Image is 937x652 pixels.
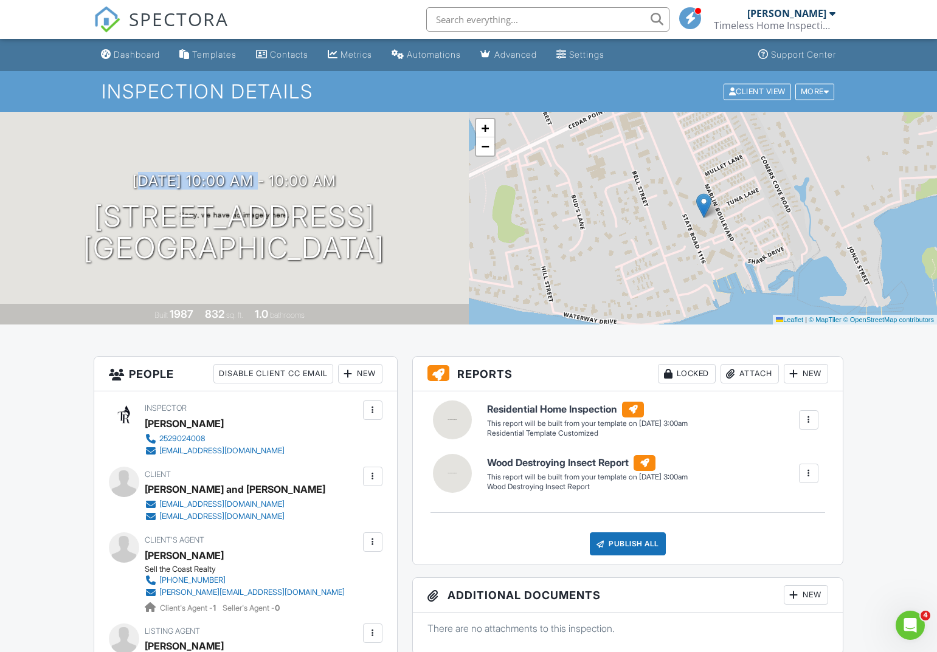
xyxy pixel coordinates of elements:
a: Metrics [323,44,377,66]
div: New [784,364,828,383]
div: Automations [407,49,461,60]
span: SPECTORA [129,6,229,32]
a: Zoom in [476,119,494,137]
p: There are no attachments to this inspection. [427,622,828,635]
h1: Inspection Details [102,81,835,102]
div: This report will be built from your template on [DATE] 3:00am [487,419,688,428]
img: The Best Home Inspection Software - Spectora [94,6,120,33]
a: [EMAIL_ADDRESS][DOMAIN_NAME] [145,445,285,457]
div: This report will be built from your template on [DATE] 3:00am [487,472,688,482]
input: Search everything... [426,7,669,32]
h3: People [94,357,397,391]
div: 1987 [170,307,193,320]
div: Publish All [590,532,666,555]
span: + [481,120,489,136]
div: Settings [569,49,604,60]
span: | [805,316,807,323]
h3: Reports [413,357,843,391]
a: Advanced [475,44,542,66]
div: New [784,585,828,605]
div: New [338,364,382,383]
a: Client View [722,86,794,95]
span: Inspector [145,403,187,413]
span: sq. ft. [226,311,243,320]
span: bathrooms [270,311,305,320]
a: Contacts [251,44,313,66]
span: Built [154,311,168,320]
img: Marker [696,193,711,218]
div: [EMAIL_ADDRESS][DOMAIN_NAME] [159,446,285,456]
div: Disable Client CC Email [213,364,333,383]
div: [PHONE_NUMBER] [159,575,226,585]
a: [PERSON_NAME] [145,546,224,564]
div: [PERSON_NAME] and [PERSON_NAME] [145,480,325,498]
a: © MapTiler [809,316,842,323]
span: Seller's Agent - [223,603,280,613]
span: 4 [921,611,930,620]
a: Support Center [753,44,841,66]
div: More [795,83,835,100]
h1: [STREET_ADDRESS] [GEOGRAPHIC_DATA] [83,201,385,265]
a: Zoom out [476,137,494,156]
div: Attach [721,364,779,383]
h6: Wood Destroying Insect Report [487,455,688,471]
span: Client's Agent [145,535,204,544]
div: [PERSON_NAME][EMAIL_ADDRESS][DOMAIN_NAME] [159,588,345,597]
a: Automations (Basic) [387,44,466,66]
div: Dashboard [114,49,160,60]
div: [EMAIL_ADDRESS][DOMAIN_NAME] [159,499,285,509]
div: Locked [658,364,716,383]
a: © OpenStreetMap contributors [843,316,934,323]
div: [PERSON_NAME] [145,414,224,433]
strong: 0 [275,603,280,613]
div: [EMAIL_ADDRESS][DOMAIN_NAME] [159,512,285,521]
div: Residential Template Customized [487,428,688,439]
a: [EMAIL_ADDRESS][DOMAIN_NAME] [145,510,316,523]
span: Listing Agent [145,626,200,636]
a: Dashboard [96,44,165,66]
div: Support Center [771,49,836,60]
strong: 1 [213,603,216,613]
a: [EMAIL_ADDRESS][DOMAIN_NAME] [145,498,316,510]
a: Settings [551,44,609,66]
div: Advanced [494,49,537,60]
div: 2529024008 [159,434,206,444]
div: 832 [205,307,224,320]
div: Client View [724,83,791,100]
div: Metrics [341,49,372,60]
a: Templates [175,44,241,66]
a: 2529024008 [145,433,285,445]
a: [PERSON_NAME][EMAIL_ADDRESS][DOMAIN_NAME] [145,586,345,599]
span: Client [145,470,171,479]
div: Templates [192,49,237,60]
span: Client's Agent - [160,603,218,613]
a: SPECTORA [94,16,229,42]
h6: Residential Home Inspection [487,402,688,417]
div: [PERSON_NAME] [747,7,826,19]
iframe: Intercom live chat [896,611,925,640]
div: Contacts [270,49,308,60]
h3: [DATE] 10:00 am - 10:00 am [133,173,336,189]
a: Leaflet [776,316,803,323]
div: Timeless Home Inspections LLC [714,19,835,32]
a: [PHONE_NUMBER] [145,574,345,586]
h3: Additional Documents [413,578,843,613]
span: − [481,139,489,154]
div: Wood Destroying Insect Report [487,482,688,492]
div: Sell the Coast Realty [145,564,354,574]
div: 1.0 [255,307,268,320]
